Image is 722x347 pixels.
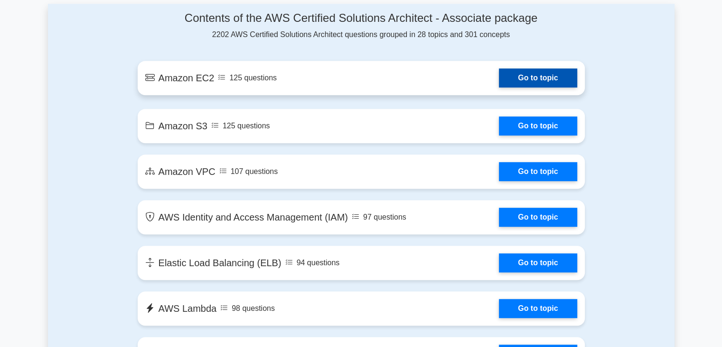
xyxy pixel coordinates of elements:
a: Go to topic [499,299,577,318]
h4: Contents of the AWS Certified Solutions Architect - Associate package [138,11,585,25]
a: Go to topic [499,253,577,272]
a: Go to topic [499,68,577,87]
a: Go to topic [499,116,577,135]
div: 2202 AWS Certified Solutions Architect questions grouped in 28 topics and 301 concepts [138,11,585,40]
a: Go to topic [499,208,577,227]
a: Go to topic [499,162,577,181]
